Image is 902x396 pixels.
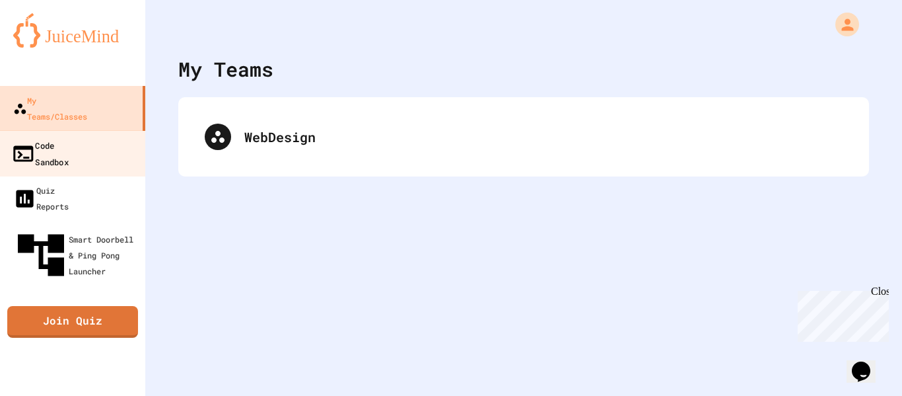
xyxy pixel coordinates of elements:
div: WebDesign [191,110,856,163]
div: Quiz Reports [13,182,69,214]
a: Join Quiz [7,306,138,338]
div: My Teams/Classes [13,93,87,124]
div: Chat with us now!Close [5,5,91,84]
img: logo-orange.svg [13,13,132,48]
iframe: chat widget [847,343,889,383]
div: Code Sandbox [11,137,69,169]
div: My Account [821,9,862,40]
div: Smart Doorbell & Ping Pong Launcher [13,227,140,283]
div: WebDesign [244,127,843,147]
div: My Teams [178,54,273,84]
iframe: chat widget [792,286,889,342]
